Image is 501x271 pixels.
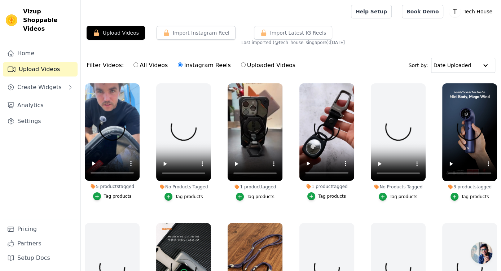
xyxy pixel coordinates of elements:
button: Create Widgets [3,80,78,95]
button: T Tech House [449,5,495,18]
button: Tag products [236,193,274,201]
a: Home [3,46,78,61]
div: Tag products [104,193,132,199]
span: Import Latest IG Reels [270,29,326,36]
a: Pricing [3,222,78,236]
div: Tag products [461,194,489,200]
img: Vizup [6,14,17,26]
a: Analytics [3,98,78,113]
button: Tag products [164,193,203,201]
button: Tag products [379,193,417,201]
button: Upload Videos [87,26,145,40]
label: Uploaded Videos [241,61,296,70]
label: All Videos [133,61,168,70]
div: Open chat [471,242,492,264]
div: 5 products tagged [85,184,140,189]
label: Instagram Reels [177,61,231,70]
div: Tag products [247,194,274,200]
div: Tag products [390,194,417,200]
button: Import Instagram Reel [157,26,236,40]
input: Uploaded Videos [241,62,246,67]
p: Tech House [461,5,495,18]
div: Filter Videos: [87,57,299,74]
text: T [453,8,457,15]
a: Settings [3,114,78,128]
div: No Products Tagged [156,184,211,190]
a: Setup Docs [3,251,78,265]
div: 1 product tagged [299,184,354,189]
button: Tag products [307,192,346,200]
div: 1 product tagged [228,184,282,190]
a: Help Setup [351,5,392,18]
span: Last imported (@ tech_house_singapore ): [DATE] [241,40,345,45]
div: No Products Tagged [371,184,426,190]
button: Tag products [451,193,489,201]
span: Vizup Shoppable Videos [23,7,75,33]
input: All Videos [133,62,138,67]
div: Tag products [318,193,346,199]
a: Book Demo [402,5,443,18]
span: Create Widgets [17,83,62,92]
a: Partners [3,236,78,251]
a: Upload Videos [3,62,78,77]
div: Sort by: [409,58,496,73]
button: Tag products [93,192,132,200]
div: Tag products [175,194,203,200]
input: Instagram Reels [178,62,183,67]
div: 3 products tagged [442,184,497,190]
button: Import Latest IG Reels [254,26,333,40]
